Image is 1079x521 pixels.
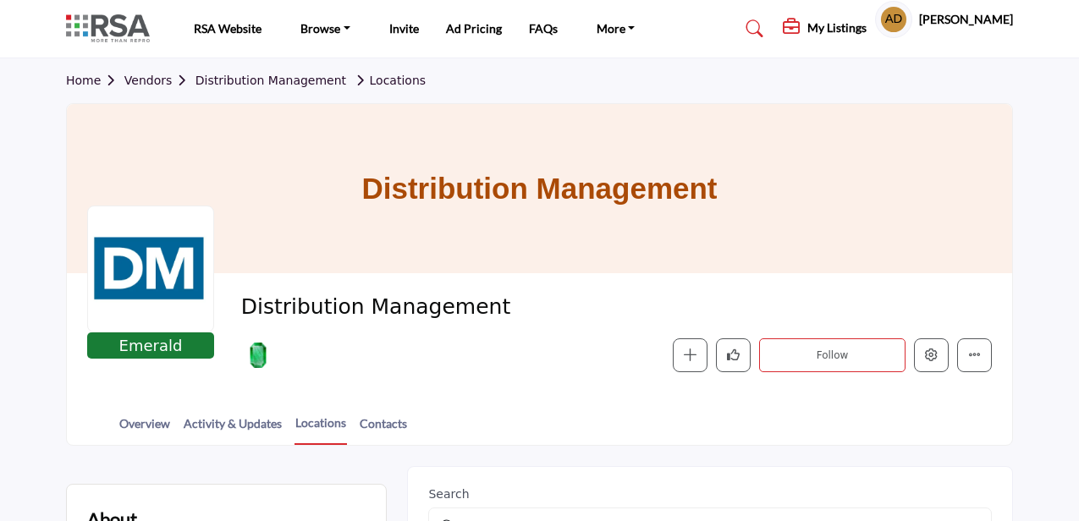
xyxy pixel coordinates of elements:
a: Locations [295,414,347,445]
a: Locations [350,74,427,87]
a: Browse [289,17,362,41]
button: Edit company [914,338,949,373]
h1: Distribution Management [361,104,717,273]
button: Follow [759,338,906,372]
a: FAQs [529,21,558,36]
span: Distribution Management [241,293,702,321]
a: RSA Website [194,21,261,36]
a: Distribution Management [195,74,346,87]
img: site Logo [66,14,158,42]
h2: Search [428,487,992,502]
a: Vendors [124,74,195,87]
a: Overview [118,414,171,444]
a: Activity & Updates [183,414,283,444]
a: Search [729,15,774,42]
button: Like [716,338,751,373]
h5: My Listings [807,20,867,36]
button: More details [957,338,992,373]
a: Ad Pricing [446,21,502,36]
a: More [585,17,647,41]
img: Emerald [245,343,271,368]
span: Emerald [91,334,211,357]
h5: [PERSON_NAME] [919,11,1013,28]
div: My Listings [783,19,867,39]
button: Show hide supplier dropdown [875,1,912,38]
a: Contacts [359,414,408,444]
a: Home [66,74,124,87]
a: Invite [389,21,419,36]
